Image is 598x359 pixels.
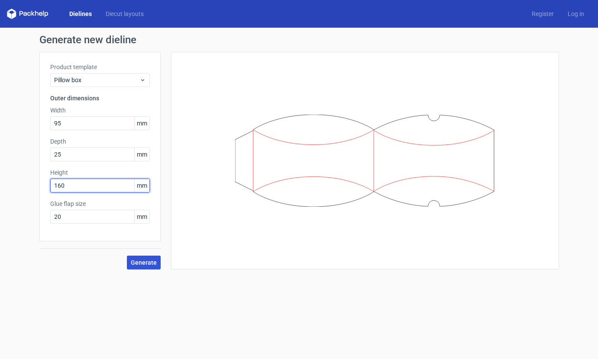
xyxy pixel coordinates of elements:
[50,137,150,146] label: Depth
[62,10,99,18] a: Dielines
[134,179,149,192] span: mm
[525,10,561,18] a: Register
[50,199,150,208] label: Glue flap size
[127,256,161,269] button: Generate
[54,76,139,84] span: Pillow box
[134,117,149,130] span: mm
[50,168,150,177] label: Height
[134,210,149,223] span: mm
[561,10,591,18] a: Log in
[39,35,559,45] h1: Generate new dieline
[131,260,157,266] span: Generate
[99,10,151,18] a: Diecut layouts
[50,94,150,103] h3: Outer dimensions
[50,106,150,115] label: Width
[50,63,150,71] label: Product template
[134,148,149,161] span: mm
